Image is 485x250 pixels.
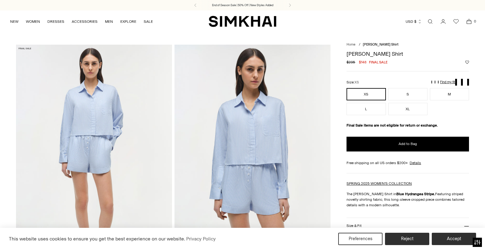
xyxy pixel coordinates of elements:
a: Go to the account page [437,15,449,28]
button: USD $ [406,15,422,28]
a: EXPLORE [120,15,136,28]
strong: Final Sale items are not eligible for return or exchange. [347,123,438,127]
a: Home [347,42,355,46]
h1: [PERSON_NAME] Shirt [347,51,469,57]
span: This website uses cookies to ensure you get the best experience on our website. [9,236,185,242]
a: SALE [144,15,153,28]
div: Free shipping on all US orders $200+ [347,160,469,166]
a: DRESSES [47,15,64,28]
a: Privacy Policy (opens in a new tab) [185,234,217,244]
button: Size & Fit [347,218,469,234]
a: Open cart modal [463,15,475,28]
s: $295 [347,59,355,65]
div: / [359,42,360,47]
span: $148 [359,59,367,65]
a: SIMKHAI [209,15,276,27]
button: XS [347,88,386,100]
a: SPRING 2025 WOMEN'S COLLECTION [347,181,412,186]
span: Add to Bag [399,141,417,147]
button: M [430,88,469,100]
a: ACCESSORIES [72,15,98,28]
button: XL [388,103,427,115]
button: Add to Bag [347,137,469,151]
button: Add to Wishlist [465,60,469,64]
a: Details [410,160,421,166]
button: Reject [385,233,429,245]
a: Wishlist [450,15,462,28]
a: WOMEN [26,15,40,28]
button: L [347,103,386,115]
strong: Blue Hydrangea Stripe. [396,192,435,196]
h3: Size & Fit [347,224,361,228]
a: MEN [105,15,113,28]
button: S [388,88,427,100]
nav: breadcrumbs [347,42,469,47]
span: XS [355,80,359,84]
a: Open search modal [424,15,436,28]
a: End of Season Sale | 50% Off | New Styles Added [212,3,273,7]
span: [PERSON_NAME] Shirt [363,42,399,46]
p: The [PERSON_NAME] Shirt in Featuring striped novelty shirting fabric, this long-sleeve cropped pi... [347,191,469,208]
span: 0 [472,18,478,24]
button: Accept [432,233,476,245]
button: Preferences [338,233,383,245]
label: Size: [347,79,359,85]
a: NEW [10,15,18,28]
iframe: Sign Up via Text for Offers [5,227,62,245]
